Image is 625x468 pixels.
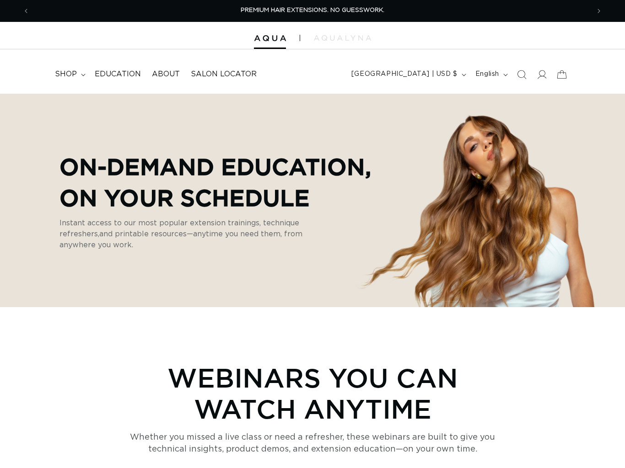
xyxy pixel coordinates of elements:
[95,69,141,79] span: Education
[254,35,286,42] img: Aqua Hair Extensions
[146,64,185,85] a: About
[185,64,262,85] a: Salon Locator
[16,2,36,20] button: Previous announcement
[89,64,146,85] a: Education
[512,64,532,85] summary: Search
[470,66,512,83] button: English
[55,69,77,79] span: shop
[241,7,384,13] span: PREMIUM HAIR EXTENSIONS. NO GUESSWORK.
[129,362,496,424] h2: Webinars You Can Watch Anytime
[59,151,371,213] p: On-Demand Education, On Your Schedule
[475,69,499,79] span: English
[59,218,325,250] p: Instant access to our most popular extension trainings, technique refreshers,and printable resour...
[589,2,609,20] button: Next announcement
[129,431,496,455] p: Whether you missed a live class or need a refresher, these webinars are built to give you technic...
[191,69,257,79] span: Salon Locator
[49,64,89,85] summary: shop
[346,66,470,83] button: [GEOGRAPHIC_DATA] | USD $
[152,69,180,79] span: About
[314,35,371,41] img: aqualyna.com
[351,69,458,79] span: [GEOGRAPHIC_DATA] | USD $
